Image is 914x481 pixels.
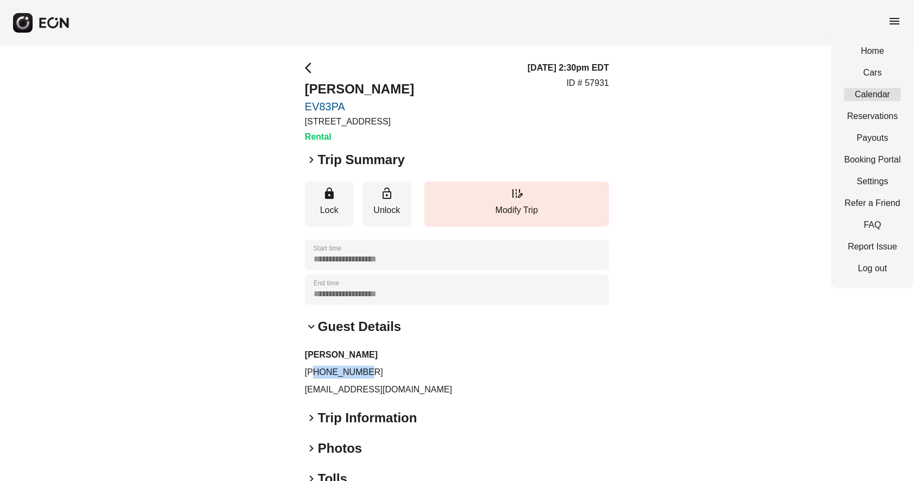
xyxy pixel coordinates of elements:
[567,77,609,90] p: ID # 57931
[305,320,318,333] span: keyboard_arrow_down
[844,110,901,123] a: Reservations
[362,182,411,227] button: Unlock
[310,204,348,217] p: Lock
[424,182,609,227] button: Modify Trip
[368,204,406,217] p: Unlock
[305,61,318,74] span: arrow_back_ios
[844,66,901,79] a: Cars
[305,153,318,166] span: keyboard_arrow_right
[844,197,901,210] a: Refer a Friend
[844,262,901,275] a: Log out
[305,383,609,396] p: [EMAIL_ADDRESS][DOMAIN_NAME]
[305,348,609,361] h3: [PERSON_NAME]
[318,151,405,168] h2: Trip Summary
[844,175,901,188] a: Settings
[888,15,901,28] span: menu
[318,440,362,457] h2: Photos
[305,100,414,113] a: EV83PA
[844,45,901,58] a: Home
[430,204,604,217] p: Modify Trip
[844,153,901,166] a: Booking Portal
[318,409,417,427] h2: Trip Information
[380,187,393,200] span: lock_open
[844,240,901,253] a: Report Issue
[510,187,523,200] span: edit_road
[323,187,336,200] span: lock
[844,218,901,232] a: FAQ
[305,130,414,143] h3: Rental
[305,442,318,455] span: keyboard_arrow_right
[318,318,401,335] h2: Guest Details
[305,366,609,379] p: [PHONE_NUMBER]
[844,132,901,145] a: Payouts
[305,182,354,227] button: Lock
[528,61,609,74] h3: [DATE] 2:30pm EDT
[305,411,318,424] span: keyboard_arrow_right
[305,115,414,128] p: [STREET_ADDRESS]
[844,88,901,101] a: Calendar
[305,80,414,98] h2: [PERSON_NAME]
